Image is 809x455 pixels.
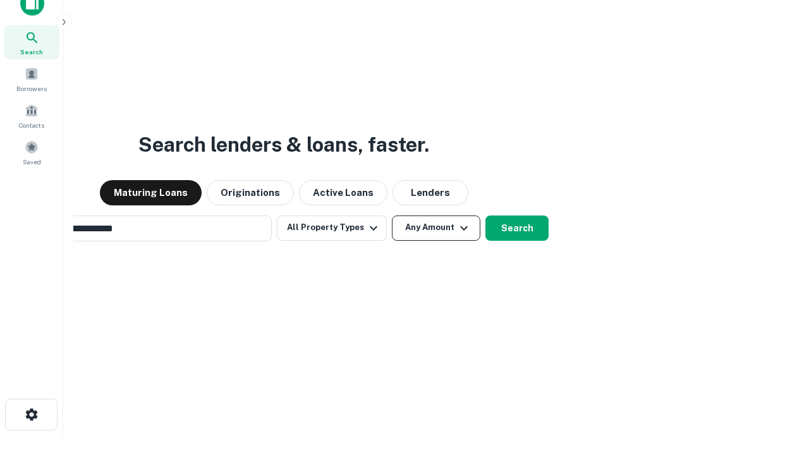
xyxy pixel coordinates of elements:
span: Saved [23,157,41,167]
span: Contacts [19,120,44,130]
span: Search [20,47,43,57]
a: Saved [4,135,59,169]
h3: Search lenders & loans, faster. [138,130,429,160]
button: All Property Types [277,215,387,241]
a: Search [4,25,59,59]
iframe: Chat Widget [746,354,809,415]
button: Search [485,215,549,241]
button: Lenders [392,180,468,205]
a: Borrowers [4,62,59,96]
button: Maturing Loans [100,180,202,205]
a: Contacts [4,99,59,133]
span: Borrowers [16,83,47,94]
button: Active Loans [299,180,387,205]
button: Any Amount [392,215,480,241]
button: Originations [207,180,294,205]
